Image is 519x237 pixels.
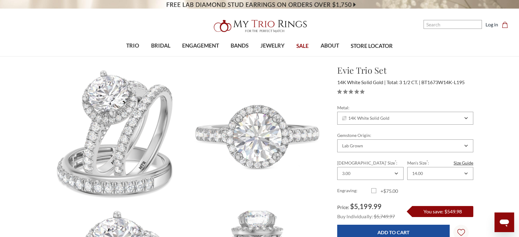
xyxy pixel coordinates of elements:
[337,64,473,77] h1: Evie Trio Set
[337,112,473,125] div: Combobox
[351,42,393,50] span: STORE LOCATOR
[176,36,225,56] a: ENGAGEMENT
[345,36,399,56] a: STORE LOCATOR
[291,36,314,56] a: SALE
[126,42,139,50] span: TRIO
[337,167,403,180] div: Combobox
[145,36,176,56] a: BRIDAL
[296,42,309,50] span: SALE
[421,79,464,85] span: BT1673W14K-L195
[236,56,243,56] button: submenu toggle
[486,21,498,28] a: Log in
[158,56,164,56] button: submenu toggle
[423,20,482,29] input: Search
[314,36,345,56] a: ABOUT
[151,42,170,50] span: BRIDAL
[337,160,403,166] label: [DEMOGRAPHIC_DATA]' Size :
[46,64,186,204] img: Photo of Evie 3 1/2 ct tw. Lab Grown Round Solitaire Trio Set 14K White Gold [BT1673W-L195]
[454,160,473,166] a: Size Guide
[337,213,373,219] span: Buy Individually:
[502,21,512,28] a: Cart with 0 items
[386,79,420,85] span: Total: 3 1/2 CT.
[407,160,473,166] label: Men's Size :
[210,16,309,36] img: My Trio Rings
[350,202,381,211] span: $5,199.99
[150,16,369,36] a: My Trio Rings
[342,171,350,176] div: 3.00
[371,187,405,195] label: +$75.00
[494,212,514,232] iframe: Button to launch messaging window
[423,208,462,214] span: You save: $549.98
[337,139,473,152] div: Combobox
[373,213,395,219] span: $5,749.97
[130,56,136,56] button: submenu toggle
[255,36,291,56] a: JEWELRY
[502,22,508,28] svg: cart.cart_preview
[231,42,248,50] span: BANDS
[269,56,275,56] button: submenu toggle
[412,171,423,176] div: 14.00
[337,187,371,195] label: Engraving:
[197,56,204,56] button: submenu toggle
[342,116,389,121] span: 14K White Solid Gold
[260,42,285,50] span: JEWELRY
[182,42,219,50] span: ENGAGEMENT
[326,56,333,56] button: submenu toggle
[337,104,473,111] label: Metal:
[407,167,473,180] div: Combobox
[342,143,363,148] div: Lab Grown
[225,36,254,56] a: BANDS
[337,204,349,210] span: Price:
[337,132,473,138] label: Gemstone Origin:
[120,36,145,56] a: TRIO
[320,42,339,50] span: ABOUT
[337,79,385,85] span: 14K White Solid Gold
[187,64,327,204] img: Photo of Evie 3 1/2 ct tw. Lab Grown Round Solitaire Trio Set 14K White Gold [BT1673WE-L195]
